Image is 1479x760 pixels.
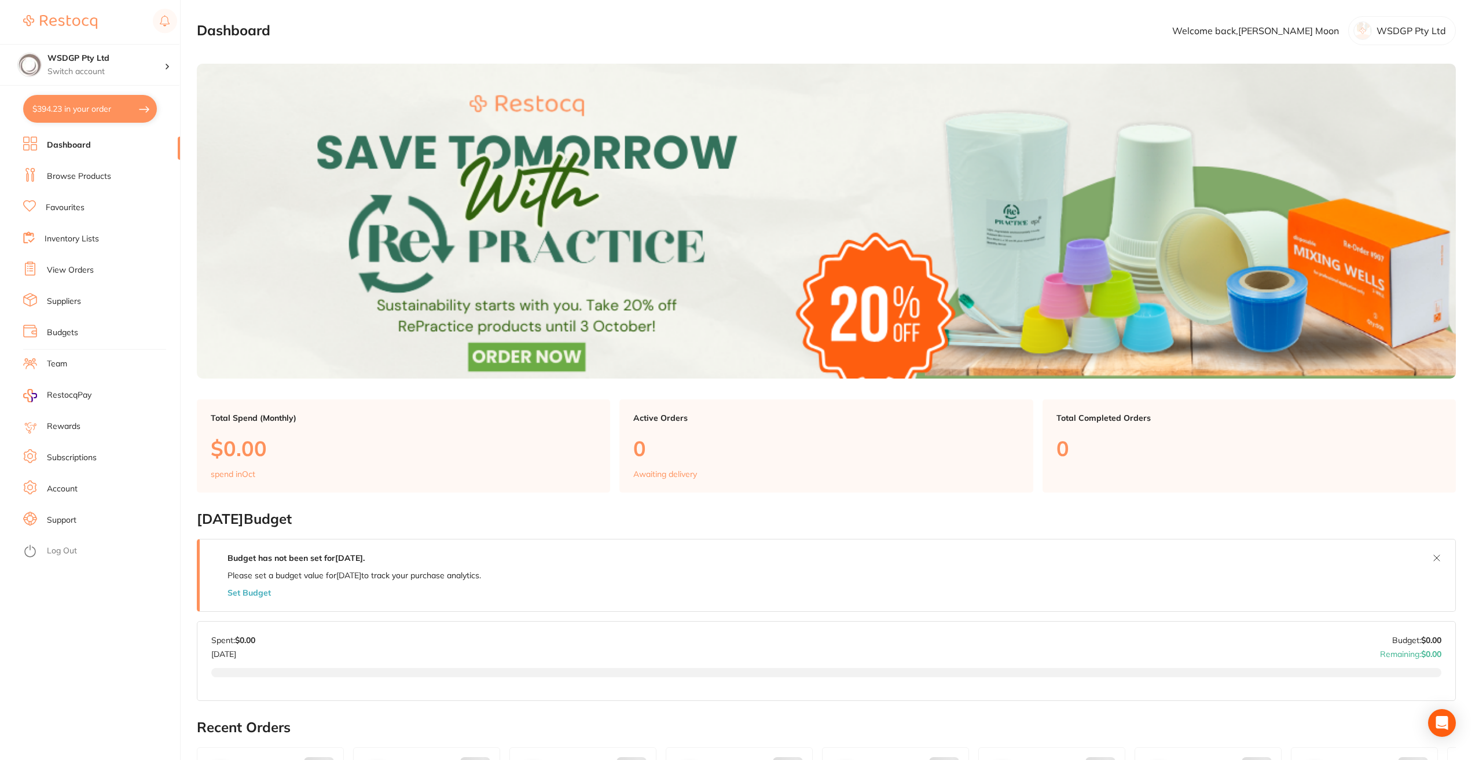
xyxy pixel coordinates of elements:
img: Dashboard [197,64,1456,379]
p: Awaiting delivery [633,469,697,479]
a: Support [47,515,76,526]
a: Inventory Lists [45,233,99,245]
a: Favourites [46,202,85,214]
p: 0 [1056,436,1442,460]
span: RestocqPay [47,390,91,401]
a: RestocqPay [23,389,91,402]
a: Team [47,358,67,370]
a: View Orders [47,265,94,276]
p: spend in Oct [211,469,255,479]
strong: Budget has not been set for [DATE] . [227,553,365,563]
p: Active Orders [633,413,1019,423]
a: Browse Products [47,171,111,182]
p: Spent: [211,636,255,645]
p: Total Spend (Monthly) [211,413,596,423]
a: Log Out [47,545,77,557]
img: WSDGP Pty Ltd [18,53,41,76]
h2: Recent Orders [197,719,1456,736]
a: Account [47,483,78,495]
a: Total Completed Orders0 [1043,399,1456,493]
a: Restocq Logo [23,9,97,35]
a: Subscriptions [47,452,97,464]
strong: $0.00 [235,635,255,645]
strong: $0.00 [1421,635,1441,645]
a: Dashboard [47,139,91,151]
a: Suppliers [47,296,81,307]
p: Remaining: [1380,645,1441,659]
img: RestocqPay [23,389,37,402]
button: Set Budget [227,588,271,597]
p: WSDGP Pty Ltd [1377,25,1446,36]
button: $394.23 in your order [23,95,157,123]
button: Log Out [23,542,177,561]
p: Total Completed Orders [1056,413,1442,423]
h2: [DATE] Budget [197,511,1456,527]
a: Budgets [47,327,78,339]
h4: WSDGP Pty Ltd [47,53,164,64]
p: [DATE] [211,645,255,659]
p: Switch account [47,66,164,78]
p: Welcome back, [PERSON_NAME] Moon [1172,25,1339,36]
p: Budget: [1392,636,1441,645]
a: Rewards [47,421,80,432]
div: Open Intercom Messenger [1428,709,1456,737]
h2: Dashboard [197,23,270,39]
p: Please set a budget value for [DATE] to track your purchase analytics. [227,571,481,580]
strong: $0.00 [1421,649,1441,659]
p: $0.00 [211,436,596,460]
p: 0 [633,436,1019,460]
img: Restocq Logo [23,15,97,29]
a: Active Orders0Awaiting delivery [619,399,1033,493]
a: Total Spend (Monthly)$0.00spend inOct [197,399,610,493]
